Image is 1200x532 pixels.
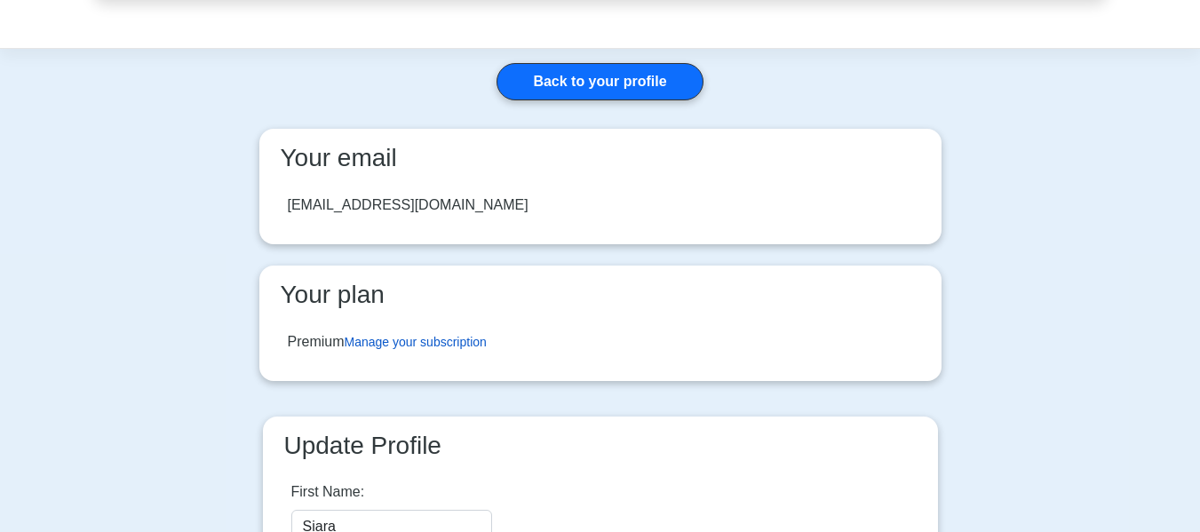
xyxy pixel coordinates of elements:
[277,431,924,461] h3: Update Profile
[274,143,927,173] h3: Your email
[497,63,703,100] a: Back to your profile
[288,195,528,216] div: [EMAIL_ADDRESS][DOMAIN_NAME]
[291,481,365,503] label: First Name:
[288,331,487,353] div: Premium
[274,280,927,310] h3: Your plan
[345,335,487,349] a: Manage your subscription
